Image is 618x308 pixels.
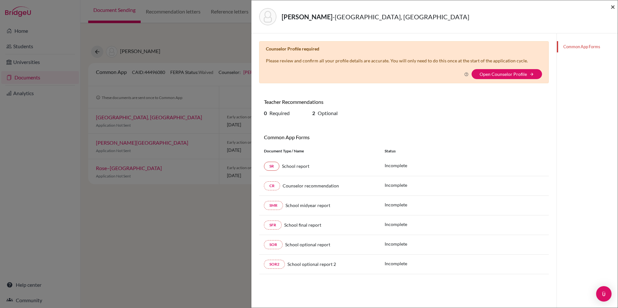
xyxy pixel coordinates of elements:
[557,41,618,52] a: Common App Forms
[529,72,534,77] i: arrow_forward
[264,201,283,210] a: SMR
[264,110,267,116] b: 0
[264,162,279,171] a: SR
[332,13,469,21] span: - [GEOGRAPHIC_DATA], [GEOGRAPHIC_DATA]
[283,183,339,188] span: Counselor recommendation
[312,110,315,116] b: 2
[264,99,399,105] h6: Teacher Recommendations
[385,240,407,247] p: Incomplete
[266,57,528,64] p: Please review and confirm all your profile details are accurate. You will only need to do this on...
[385,260,407,267] p: Incomplete
[472,69,542,79] button: Open Counselor Profilearrow_forward
[264,181,280,190] a: CR
[282,13,332,21] strong: [PERSON_NAME]
[264,260,285,269] a: SOR2
[480,71,527,77] a: Open Counselor Profile
[286,203,330,208] span: School midyear report
[282,163,309,169] span: School report
[264,240,283,249] a: SOR
[269,110,290,116] span: Required
[284,222,321,228] span: School final report
[385,221,407,228] p: Incomplete
[611,2,615,11] span: ×
[596,286,612,302] div: Open Intercom Messenger
[385,182,407,188] p: Incomplete
[611,3,615,11] button: Close
[318,110,338,116] span: Optional
[264,134,399,140] h6: Common App Forms
[285,242,330,247] span: School optional report
[287,261,336,267] span: School optional report 2
[264,221,282,230] a: SFR
[259,148,380,154] div: Document Type / Name
[266,46,319,51] b: Counselor Profile required
[380,148,549,154] div: Status
[385,201,407,208] p: Incomplete
[385,162,407,169] p: Incomplete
